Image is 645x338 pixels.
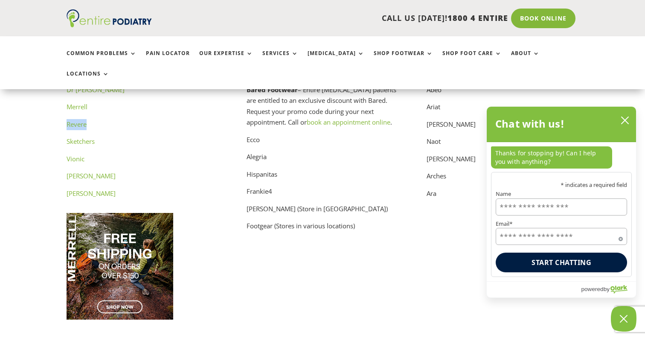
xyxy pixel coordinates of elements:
[67,85,125,94] a: Dr [PERSON_NAME]
[67,71,109,89] a: Locations
[581,284,603,294] span: powered
[427,154,578,171] p: [PERSON_NAME]
[496,253,627,272] button: Start chatting
[604,284,610,294] span: by
[491,146,612,169] p: Thanks for stopping by! Can I help you with anything?
[495,115,565,132] h2: Chat with us!
[247,134,398,152] p: Ecco
[308,50,364,69] a: [MEDICAL_DATA]
[307,118,390,126] a: book an appointment online
[67,137,95,146] a: Sketchers
[427,102,578,119] p: Ariat
[247,169,398,186] p: Hispanitas
[511,9,575,28] a: Book Online
[427,136,578,154] p: Naot
[581,282,636,297] a: Powered by Olark
[427,171,578,188] p: Arches
[427,188,578,199] p: Ara
[247,186,398,204] p: Frankie4
[511,50,540,69] a: About
[442,50,502,69] a: Shop Foot Care
[247,84,398,134] p: – Entire [MEDICAL_DATA] patients are entitled to an exclusive discount with Bared. Request your p...
[496,228,627,245] input: Email
[496,198,627,216] input: Name
[618,114,632,127] button: close chatbox
[67,154,84,163] a: Vionic
[247,221,398,232] p: Footgear (Stores in various locations)
[67,20,152,29] a: Entire Podiatry
[146,50,190,69] a: Pain Locator
[67,120,87,128] a: Revere
[247,85,298,94] strong: Bared Footwear
[67,172,116,180] a: [PERSON_NAME]
[247,204,398,221] p: [PERSON_NAME] (Store in [GEOGRAPHIC_DATA])
[67,189,116,198] a: [PERSON_NAME]
[619,235,623,239] span: Required field
[447,13,508,23] span: 1800 4 ENTIRE
[496,191,627,197] label: Name
[199,50,253,69] a: Our Expertise
[496,221,627,227] label: Email*
[185,13,508,24] p: CALL US [DATE]!
[487,142,636,172] div: chat
[611,306,636,332] button: Close Chatbox
[247,152,398,169] p: Alegria
[67,102,87,111] a: Merrell
[496,182,627,188] p: * indicates a required field
[427,119,578,137] p: [PERSON_NAME]
[427,84,578,102] p: Abeo
[374,50,433,69] a: Shop Footwear
[67,50,137,69] a: Common Problems
[486,106,636,298] div: olark chatbox
[67,9,152,27] img: logo (1)
[262,50,298,69] a: Services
